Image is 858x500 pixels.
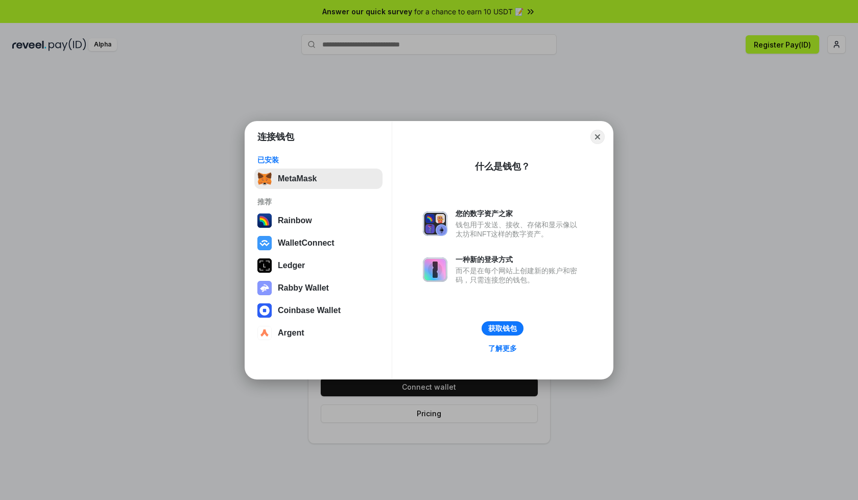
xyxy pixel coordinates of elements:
[257,281,272,295] img: svg+xml,%3Csvg%20xmlns%3D%22http%3A%2F%2Fwww.w3.org%2F2000%2Fsvg%22%20fill%3D%22none%22%20viewBox...
[278,261,305,270] div: Ledger
[482,342,523,355] a: 了解更多
[423,211,447,236] img: svg+xml,%3Csvg%20xmlns%3D%22http%3A%2F%2Fwww.w3.org%2F2000%2Fsvg%22%20fill%3D%22none%22%20viewBox...
[423,257,447,282] img: svg+xml,%3Csvg%20xmlns%3D%22http%3A%2F%2Fwww.w3.org%2F2000%2Fsvg%22%20fill%3D%22none%22%20viewBox...
[278,306,341,315] div: Coinbase Wallet
[257,258,272,273] img: svg+xml,%3Csvg%20xmlns%3D%22http%3A%2F%2Fwww.w3.org%2F2000%2Fsvg%22%20width%3D%2228%22%20height%3...
[254,323,383,343] button: Argent
[254,255,383,276] button: Ledger
[590,130,605,144] button: Close
[456,220,582,239] div: 钱包用于发送、接收、存储和显示像以太坊和NFT这样的数字资产。
[257,172,272,186] img: svg+xml,%3Csvg%20fill%3D%22none%22%20height%3D%2233%22%20viewBox%3D%220%200%2035%2033%22%20width%...
[254,210,383,231] button: Rainbow
[257,303,272,318] img: svg+xml,%3Csvg%20width%3D%2228%22%20height%3D%2228%22%20viewBox%3D%220%200%2028%2028%22%20fill%3D...
[456,209,582,218] div: 您的数字资产之家
[257,155,379,164] div: 已安装
[254,169,383,189] button: MetaMask
[254,300,383,321] button: Coinbase Wallet
[475,160,530,173] div: 什么是钱包？
[278,216,312,225] div: Rainbow
[257,131,294,143] h1: 连接钱包
[257,326,272,340] img: svg+xml,%3Csvg%20width%3D%2228%22%20height%3D%2228%22%20viewBox%3D%220%200%2028%2028%22%20fill%3D...
[278,283,329,293] div: Rabby Wallet
[456,255,582,264] div: 一种新的登录方式
[254,233,383,253] button: WalletConnect
[482,321,523,336] button: 获取钱包
[278,239,335,248] div: WalletConnect
[254,278,383,298] button: Rabby Wallet
[257,197,379,206] div: 推荐
[488,344,517,353] div: 了解更多
[488,324,517,333] div: 获取钱包
[257,236,272,250] img: svg+xml,%3Csvg%20width%3D%2228%22%20height%3D%2228%22%20viewBox%3D%220%200%2028%2028%22%20fill%3D...
[278,328,304,338] div: Argent
[278,174,317,183] div: MetaMask
[257,213,272,228] img: svg+xml,%3Csvg%20width%3D%22120%22%20height%3D%22120%22%20viewBox%3D%220%200%20120%20120%22%20fil...
[456,266,582,284] div: 而不是在每个网站上创建新的账户和密码，只需连接您的钱包。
